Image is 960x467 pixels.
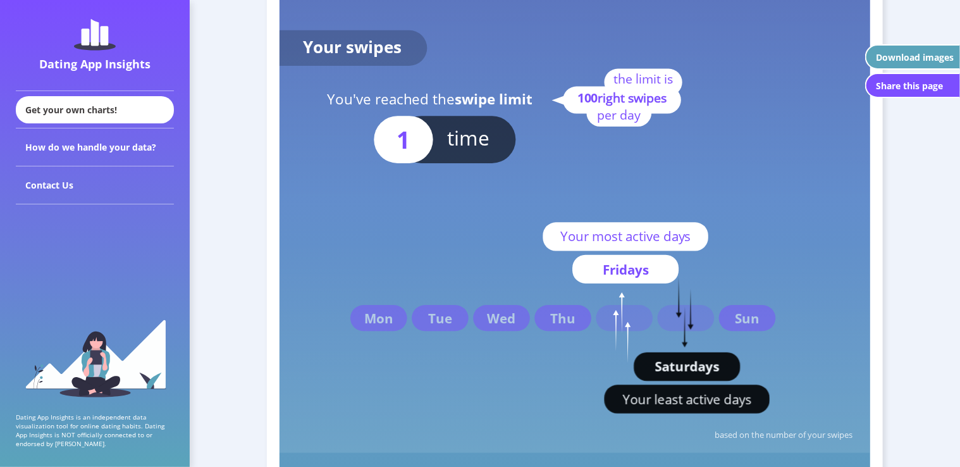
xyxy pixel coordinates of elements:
[24,318,166,397] img: sidebar_girl.91b9467e.svg
[428,310,452,328] text: Tue
[613,71,673,88] text: the limit is
[876,51,954,63] div: Download images
[876,80,943,92] div: Share this page
[865,44,960,70] button: Download images
[447,125,489,152] text: time
[623,391,752,409] text: Your least active days
[74,19,116,51] img: dating-app-insights-logo.5abe6921.svg
[16,128,174,166] div: How do we handle your data?
[16,413,174,448] p: Dating App Insights is an independent data visualization tool for online dating habits. Dating Ap...
[19,56,171,72] div: Dating App Insights
[598,107,641,124] text: per day
[303,36,402,59] text: Your swipes
[16,166,174,204] div: Contact Us
[603,261,649,278] text: Fridays
[715,430,852,441] text: based on the number of your swipes
[577,89,667,106] text: 100
[550,310,575,328] text: Thu
[560,228,691,246] text: Your most active days
[327,89,533,109] text: You've reached the
[455,89,533,109] tspan: swipe limit
[364,310,393,328] text: Mon
[488,310,516,328] text: Wed
[397,123,410,156] text: 1
[16,96,174,123] div: Get your own charts!
[735,310,760,328] text: Sun
[598,89,667,106] tspan: right swipes
[655,358,720,376] text: Saturdays
[865,73,960,98] button: Share this page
